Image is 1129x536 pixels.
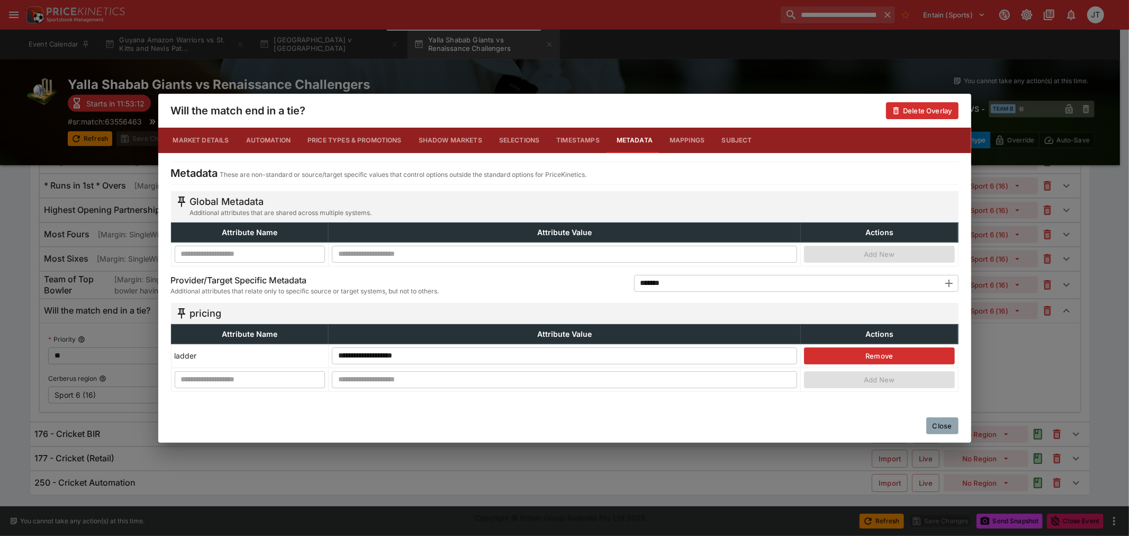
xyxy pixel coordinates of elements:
[801,222,958,242] th: Actions
[608,128,661,153] button: Metadata
[299,128,410,153] button: Price Types & Promotions
[220,169,587,180] p: These are non-standard or source/target specific values that control options outside the standard...
[238,128,300,153] button: Automation
[171,166,218,180] h4: Metadata
[548,128,608,153] button: Timestamps
[171,104,306,118] h4: Will the match end in a tie?
[713,128,761,153] button: Subject
[328,222,800,242] th: Attribute Value
[804,347,954,364] button: Remove
[801,324,958,344] th: Actions
[886,102,958,119] button: Delete Overlay
[171,222,328,242] th: Attribute Name
[190,307,222,319] h5: pricing
[165,128,238,153] button: Market Details
[190,195,372,208] h5: Global Metadata
[328,324,800,344] th: Attribute Value
[661,128,713,153] button: Mappings
[171,275,439,286] h6: Provider/Target Specific Metadata
[171,324,328,344] th: Attribute Name
[491,128,548,153] button: Selections
[171,286,439,297] span: Additional attributes that relate only to specific source or target systems, but not to others.
[410,128,491,153] button: Shadow Markets
[190,208,372,218] span: Additional attributes that are shared across multiple systems.
[171,344,328,368] td: ladder
[926,417,959,434] button: Close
